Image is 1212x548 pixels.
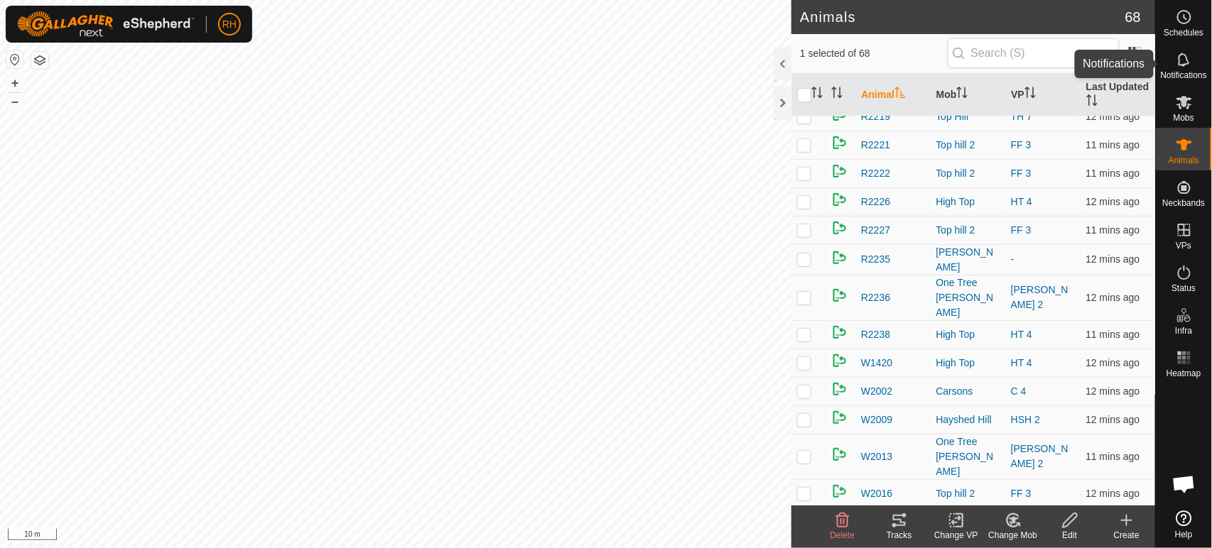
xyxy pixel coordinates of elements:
[831,134,848,151] img: returning on
[861,384,892,399] span: W2002
[1169,156,1199,165] span: Animals
[1011,139,1032,150] a: FF 3
[861,223,890,238] span: R2227
[1011,443,1068,469] a: [PERSON_NAME] 2
[1086,253,1140,265] span: 16 Sept 2025, 5:42 pm
[894,89,906,100] p-sorticon: Activate to sort
[340,530,393,542] a: Privacy Policy
[1011,224,1032,236] a: FF 3
[861,109,890,124] span: R2219
[936,356,1000,371] div: High Top
[1011,414,1040,425] a: HSH 2
[31,52,48,69] button: Map Layers
[1086,385,1140,397] span: 16 Sept 2025, 5:42 pm
[861,356,892,371] span: W1420
[1011,196,1032,207] a: HT 4
[831,191,848,208] img: returning on
[1086,329,1140,340] span: 16 Sept 2025, 5:43 pm
[936,194,1000,209] div: High Top
[1011,357,1032,368] a: HT 4
[6,75,23,92] button: +
[800,9,1125,26] h2: Animals
[855,74,930,116] th: Animal
[936,109,1000,124] div: Top Hill
[1086,111,1140,122] span: 16 Sept 2025, 5:42 pm
[1011,329,1032,340] a: HT 4
[1041,529,1098,542] div: Edit
[861,327,890,342] span: R2238
[6,93,23,110] button: –
[1175,327,1192,335] span: Infra
[811,89,823,100] p-sorticon: Activate to sort
[1086,357,1140,368] span: 16 Sept 2025, 5:42 pm
[1176,241,1191,250] span: VPs
[861,449,892,464] span: W2013
[831,324,848,341] img: returning on
[831,409,848,426] img: returning on
[831,446,848,463] img: returning on
[1098,529,1155,542] div: Create
[1174,114,1194,122] span: Mobs
[861,166,890,181] span: R2222
[6,51,23,68] button: Reset Map
[1005,74,1080,116] th: VP
[936,275,1000,320] div: One Tree [PERSON_NAME]
[936,138,1000,153] div: Top hill 2
[936,166,1000,181] div: Top hill 2
[831,219,848,236] img: returning on
[936,327,1000,342] div: High Top
[831,249,848,266] img: returning on
[831,352,848,369] img: returning on
[1156,505,1212,544] a: Help
[831,287,848,304] img: returning on
[861,138,890,153] span: R2221
[861,194,890,209] span: R2226
[985,529,1041,542] div: Change Mob
[1125,6,1141,28] span: 68
[1011,111,1032,122] a: TH 7
[831,89,843,100] p-sorticon: Activate to sort
[956,89,968,100] p-sorticon: Activate to sort
[222,17,237,32] span: RH
[1175,530,1193,539] span: Help
[931,74,1005,116] th: Mob
[800,46,947,61] span: 1 selected of 68
[1086,168,1140,179] span: 16 Sept 2025, 5:43 pm
[1011,284,1068,310] a: [PERSON_NAME] 2
[1086,139,1140,150] span: 16 Sept 2025, 5:43 pm
[1167,369,1201,378] span: Heatmap
[1086,97,1098,108] p-sorticon: Activate to sort
[936,434,1000,479] div: One Tree [PERSON_NAME]
[410,530,452,542] a: Contact Us
[1086,488,1140,499] span: 16 Sept 2025, 5:42 pm
[936,384,1000,399] div: Carsons
[928,529,985,542] div: Change VP
[936,245,1000,275] div: [PERSON_NAME]
[831,163,848,180] img: returning on
[1164,28,1203,37] span: Schedules
[1086,196,1140,207] span: 16 Sept 2025, 5:43 pm
[871,529,928,542] div: Tracks
[1086,414,1140,425] span: 16 Sept 2025, 5:42 pm
[1081,74,1155,116] th: Last Updated
[936,223,1000,238] div: Top hill 2
[1086,224,1140,236] span: 16 Sept 2025, 5:43 pm
[1086,292,1140,303] span: 16 Sept 2025, 5:43 pm
[936,412,1000,427] div: Hayshed Hill
[17,11,195,37] img: Gallagher Logo
[1161,71,1207,80] span: Notifications
[1163,463,1206,505] div: Open chat
[831,380,848,398] img: returning on
[1011,253,1014,265] app-display-virtual-paddock-transition: -
[1172,284,1196,292] span: Status
[831,483,848,500] img: returning on
[830,530,855,540] span: Delete
[936,486,1000,501] div: Top hill 2
[861,252,890,267] span: R2235
[861,486,892,501] span: W2016
[1024,89,1036,100] p-sorticon: Activate to sort
[1086,451,1140,462] span: 16 Sept 2025, 5:43 pm
[861,290,890,305] span: R2236
[1011,488,1032,499] a: FF 3
[1011,168,1032,179] a: FF 3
